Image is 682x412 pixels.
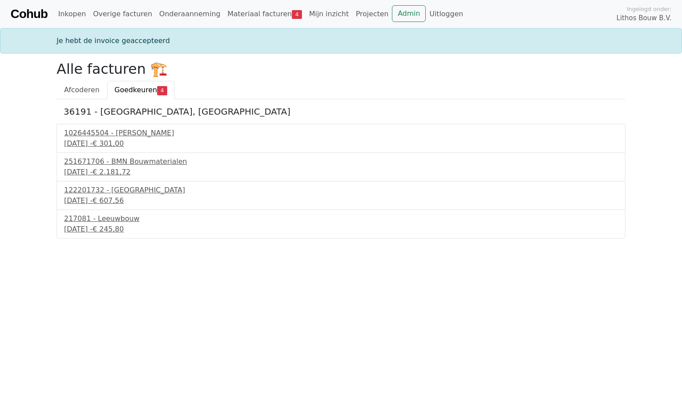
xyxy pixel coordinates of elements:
[93,168,131,176] span: € 2.181,72
[64,156,618,177] a: 251671706 - BMN Bouwmaterialen[DATE] -€ 2.181,72
[57,81,107,99] a: Afcoderen
[54,5,89,23] a: Inkopen
[64,213,618,235] a: 217081 - Leeuwbouw[DATE] -€ 245,80
[64,156,618,167] div: 251671706 - BMN Bouwmaterialen
[305,5,352,23] a: Mijn inzicht
[157,86,167,95] span: 4
[64,195,618,206] div: [DATE] -
[224,5,305,23] a: Materiaal facturen4
[51,36,631,46] div: Je hebt de invoice geaccepteerd
[64,128,618,149] a: 1026445504 - [PERSON_NAME][DATE] -€ 301,00
[57,61,625,77] h2: Alle facturen 🏗️
[93,196,124,205] span: € 607,56
[115,86,157,94] span: Goedkeuren
[11,4,47,25] a: Cohub
[64,128,618,138] div: 1026445504 - [PERSON_NAME]
[93,225,124,233] span: € 245,80
[352,5,392,23] a: Projecten
[64,224,618,235] div: [DATE] -
[64,185,618,206] a: 122201732 - [GEOGRAPHIC_DATA][DATE] -€ 607,56
[107,81,175,99] a: Goedkeuren4
[64,106,618,117] h5: 36191 - [GEOGRAPHIC_DATA], [GEOGRAPHIC_DATA]
[392,5,426,22] a: Admin
[90,5,156,23] a: Overige facturen
[156,5,224,23] a: Onderaanneming
[627,5,671,13] span: Ingelogd onder:
[64,213,618,224] div: 217081 - Leeuwbouw
[426,5,467,23] a: Uitloggen
[93,139,124,148] span: € 301,00
[64,185,618,195] div: 122201732 - [GEOGRAPHIC_DATA]
[617,13,671,23] span: Lithos Bouw B.V.
[292,10,302,19] span: 4
[64,167,618,177] div: [DATE] -
[64,86,100,94] span: Afcoderen
[64,138,618,149] div: [DATE] -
